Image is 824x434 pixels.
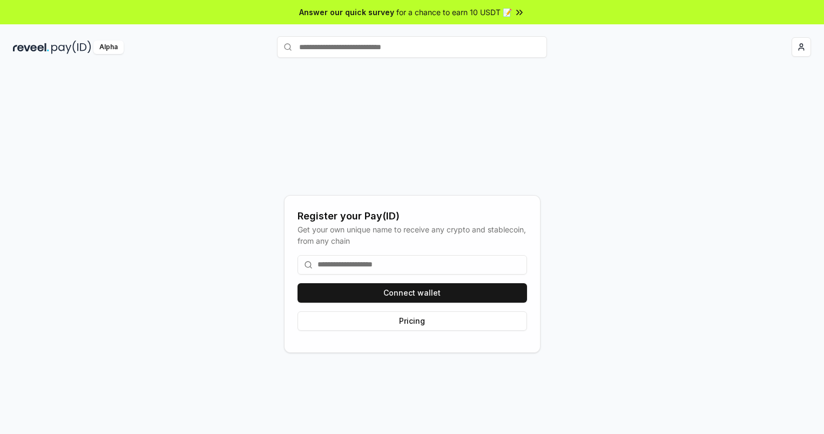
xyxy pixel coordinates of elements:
button: Connect wallet [298,283,527,303]
img: reveel_dark [13,41,49,54]
div: Get your own unique name to receive any crypto and stablecoin, from any chain [298,224,527,246]
div: Register your Pay(ID) [298,209,527,224]
button: Pricing [298,311,527,331]
div: Alpha [93,41,124,54]
span: for a chance to earn 10 USDT 📝 [396,6,512,18]
img: pay_id [51,41,91,54]
span: Answer our quick survey [299,6,394,18]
